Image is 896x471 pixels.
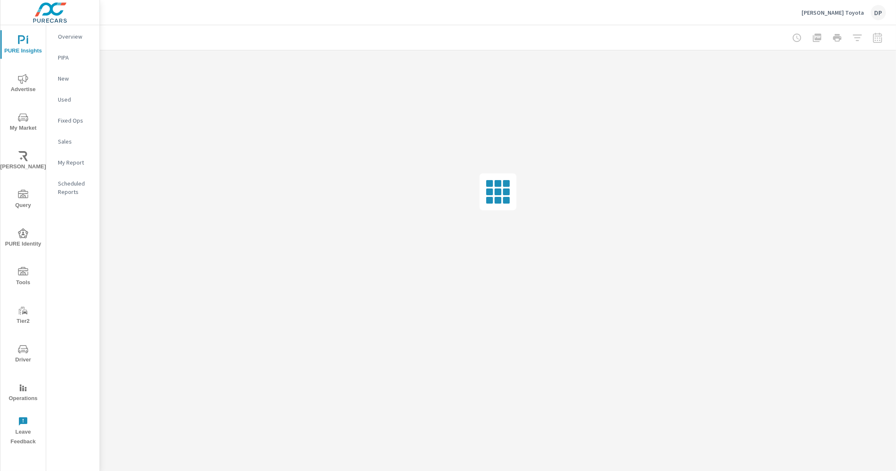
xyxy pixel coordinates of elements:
[871,5,886,20] div: DP
[58,74,93,83] p: New
[0,25,46,450] div: nav menu
[3,416,43,447] span: Leave Feedback
[3,228,43,249] span: PURE Identity
[46,30,100,43] div: Overview
[46,177,100,198] div: Scheduled Reports
[3,151,43,172] span: [PERSON_NAME]
[46,135,100,148] div: Sales
[802,9,864,16] p: [PERSON_NAME] Toyota
[46,93,100,106] div: Used
[58,116,93,125] p: Fixed Ops
[3,306,43,326] span: Tier2
[3,383,43,403] span: Operations
[58,95,93,104] p: Used
[58,179,93,196] p: Scheduled Reports
[3,35,43,56] span: PURE Insights
[46,51,100,64] div: PIPA
[58,137,93,146] p: Sales
[46,114,100,127] div: Fixed Ops
[58,158,93,167] p: My Report
[3,113,43,133] span: My Market
[46,156,100,169] div: My Report
[46,72,100,85] div: New
[3,190,43,210] span: Query
[58,32,93,41] p: Overview
[3,344,43,365] span: Driver
[3,74,43,94] span: Advertise
[58,53,93,62] p: PIPA
[3,267,43,288] span: Tools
